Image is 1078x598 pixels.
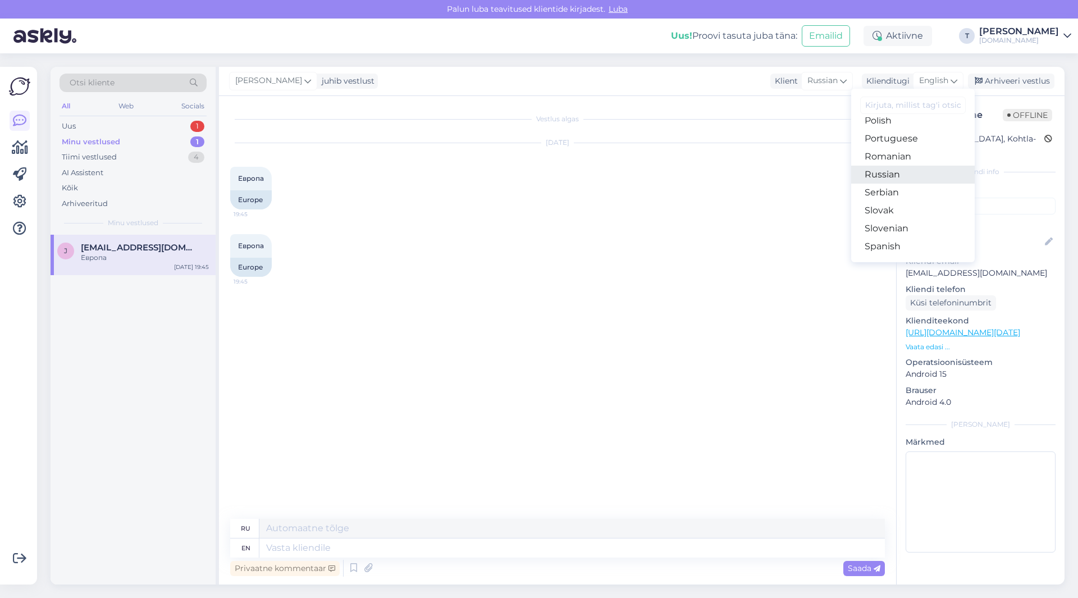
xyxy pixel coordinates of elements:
[860,97,966,114] input: Kirjuta, millist tag'i otsid
[190,121,204,132] div: 1
[906,219,1056,231] p: Kliendi nimi
[851,148,975,166] a: Romanian
[906,315,1056,327] p: Klienditeekond
[906,396,1056,408] p: Android 4.0
[807,75,838,87] span: Russian
[906,236,1043,248] input: Lisa nimi
[81,253,209,263] div: Европа
[979,27,1071,45] a: [PERSON_NAME][DOMAIN_NAME]
[81,243,198,253] span: jtianghelika@mail.ru
[906,357,1056,368] p: Operatsioonisüsteem
[906,284,1056,295] p: Kliendi telefon
[851,112,975,130] a: Polish
[62,182,78,194] div: Kõik
[230,190,272,209] div: Europe
[906,385,1056,396] p: Brauser
[234,277,276,286] span: 19:45
[234,210,276,218] span: 19:45
[188,152,204,163] div: 4
[230,561,340,576] div: Privaatne kommentaar
[62,198,108,209] div: Arhiveeritud
[671,30,692,41] b: Uus!
[190,136,204,148] div: 1
[862,75,910,87] div: Klienditugi
[979,36,1059,45] div: [DOMAIN_NAME]
[851,184,975,202] a: Serbian
[802,25,850,47] button: Emailid
[9,76,30,97] img: Askly Logo
[851,255,975,273] a: Swedish
[851,238,975,255] a: Spanish
[959,28,975,44] div: T
[979,27,1059,36] div: [PERSON_NAME]
[906,436,1056,448] p: Märkmed
[235,75,302,87] span: [PERSON_NAME]
[851,202,975,220] a: Slovak
[906,255,1056,267] p: Kliendi email
[605,4,631,14] span: Luba
[770,75,798,87] div: Klient
[671,29,797,43] div: Proovi tasuta juba täna:
[968,74,1054,89] div: Arhiveeri vestlus
[906,419,1056,430] div: [PERSON_NAME]
[851,220,975,238] a: Slovenian
[851,166,975,184] a: Russian
[62,136,120,148] div: Minu vestlused
[906,368,1056,380] p: Android 15
[230,114,885,124] div: Vestlus algas
[238,174,264,182] span: Европа
[179,99,207,113] div: Socials
[906,198,1056,214] input: Lisa tag
[62,121,76,132] div: Uus
[62,167,103,179] div: AI Assistent
[62,152,117,163] div: Tiimi vestlused
[116,99,136,113] div: Web
[64,246,67,255] span: j
[241,519,250,538] div: ru
[230,258,272,277] div: Europe
[906,327,1020,337] a: [URL][DOMAIN_NAME][DATE]
[60,99,72,113] div: All
[241,538,250,558] div: en
[230,138,885,148] div: [DATE]
[906,342,1056,352] p: Vaata edasi ...
[906,295,996,311] div: Küsi telefoninumbrit
[864,26,932,46] div: Aktiivne
[906,267,1056,279] p: [EMAIL_ADDRESS][DOMAIN_NAME]
[108,218,158,228] span: Minu vestlused
[848,563,880,573] span: Saada
[238,241,264,250] span: Европа
[919,75,948,87] span: English
[317,75,374,87] div: juhib vestlust
[851,130,975,148] a: Portuguese
[906,167,1056,177] div: Kliendi info
[174,263,209,271] div: [DATE] 19:45
[1003,109,1052,121] span: Offline
[909,133,1044,157] div: [GEOGRAPHIC_DATA], Kohtla-Järve
[906,184,1056,195] p: Kliendi tag'id
[70,77,115,89] span: Otsi kliente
